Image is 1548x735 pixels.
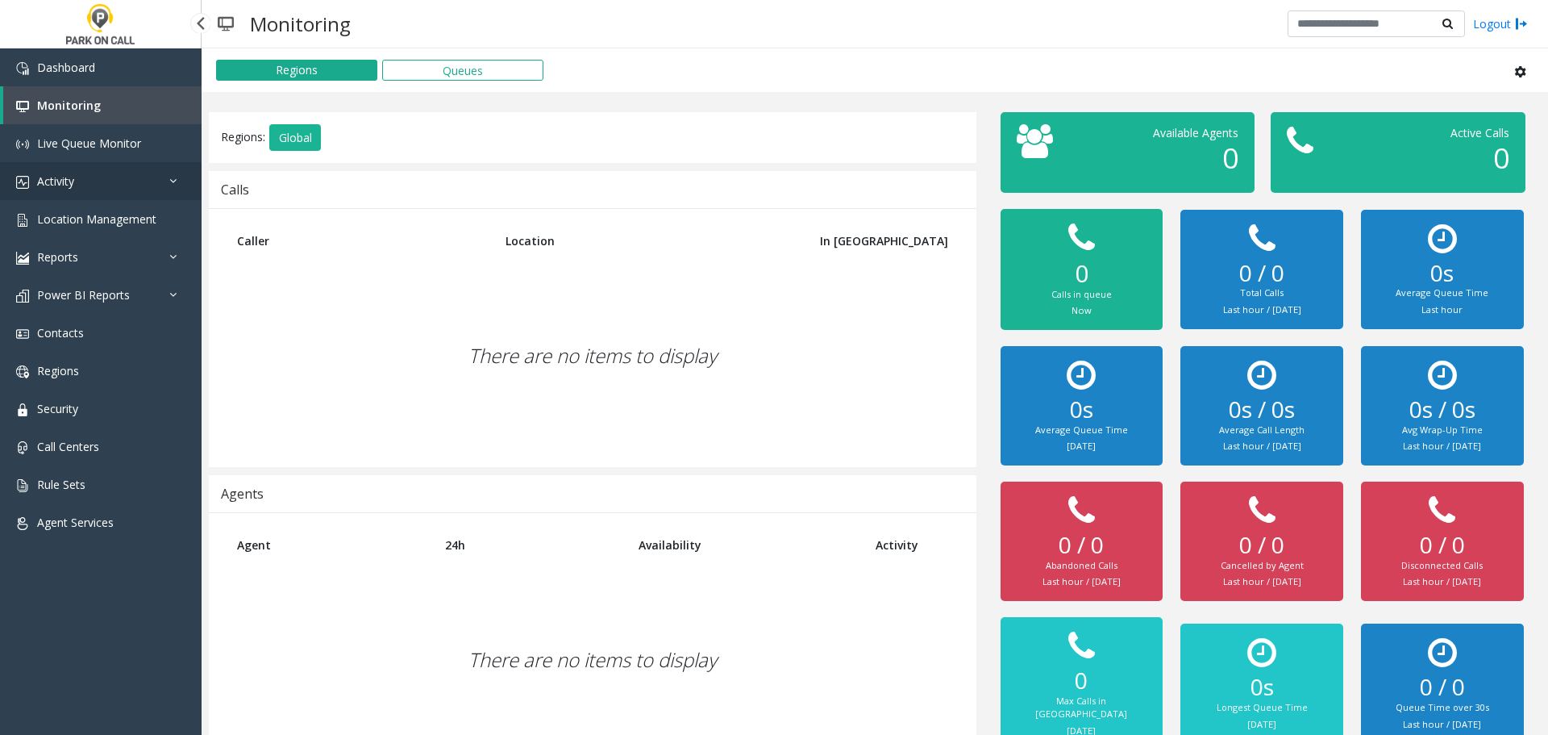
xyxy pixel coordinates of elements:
div: Disconnected Calls [1377,559,1507,573]
h2: 0 [1017,259,1146,288]
span: Live Queue Monitor [37,136,141,151]
small: Last hour / [DATE] [1223,575,1301,587]
img: logout [1515,15,1528,32]
span: Location Management [37,211,156,227]
img: 'icon' [16,479,29,492]
a: Monitoring [3,86,202,124]
small: Last hour / [DATE] [1223,303,1301,315]
span: Regions: [221,128,265,144]
img: 'icon' [16,517,29,530]
h2: 0 / 0 [1196,260,1326,287]
button: Queues [382,60,543,81]
div: Longest Queue Time [1196,701,1326,715]
span: Monitoring [37,98,101,113]
img: 'icon' [16,403,29,416]
h2: 0s / 0s [1377,396,1507,424]
h2: 0s [1017,396,1146,424]
th: Location [493,221,779,261]
div: Abandoned Calls [1017,559,1146,573]
a: Logout [1473,15,1528,32]
button: Regions [216,60,377,81]
th: Availability [626,525,863,565]
div: Average Call Length [1196,424,1326,437]
div: Calls [221,179,249,200]
img: 'icon' [16,176,29,189]
span: Available Agents [1153,125,1238,140]
small: Now [1072,304,1092,316]
img: 'icon' [16,290,29,303]
div: Average Queue Time [1377,286,1507,300]
div: There are no items to display [225,261,960,451]
small: Last hour [1421,303,1463,315]
h2: 0 / 0 [1017,532,1146,559]
span: 0 [1493,139,1509,177]
span: 0 [1222,139,1238,177]
div: Avg Wrap-Up Time [1377,424,1507,437]
span: Contacts [37,325,84,340]
img: 'icon' [16,62,29,75]
img: 'icon' [16,252,29,265]
div: Queue Time over 30s [1377,701,1507,715]
button: Global [269,124,321,152]
h2: 0 / 0 [1377,532,1507,559]
small: [DATE] [1067,440,1096,452]
small: Last hour / [DATE] [1042,575,1121,587]
span: Regions [37,363,79,378]
img: pageIcon [218,4,234,44]
img: 'icon' [16,214,29,227]
span: Security [37,401,78,416]
th: Activity [863,525,960,565]
div: Average Queue Time [1017,424,1146,437]
span: Reports [37,249,78,265]
span: Rule Sets [37,477,85,492]
small: Last hour / [DATE] [1403,575,1481,587]
small: Last hour / [DATE] [1403,718,1481,730]
span: Power BI Reports [37,287,130,303]
span: Dashboard [37,60,95,75]
div: Calls in queue [1017,288,1146,302]
h2: 0 / 0 [1196,532,1326,559]
small: Last hour / [DATE] [1223,440,1301,452]
h2: 0s [1377,260,1507,287]
h2: 0 [1017,667,1146,695]
th: In [GEOGRAPHIC_DATA] [779,221,960,261]
div: Cancelled by Agent [1196,559,1326,573]
th: Caller [225,221,493,261]
h2: 0 / 0 [1377,674,1507,701]
span: Agent Services [37,515,114,530]
img: 'icon' [16,100,29,113]
img: 'icon' [16,138,29,151]
h2: 0s [1196,674,1326,701]
small: Last hour / [DATE] [1403,440,1481,452]
span: Active Calls [1450,125,1509,140]
span: Activity [37,173,74,189]
div: Max Calls in [GEOGRAPHIC_DATA] [1017,695,1146,721]
th: 24h [433,525,627,565]
th: Agent [225,525,433,565]
h2: 0s / 0s [1196,396,1326,424]
div: Agents [221,483,264,504]
img: 'icon' [16,365,29,378]
span: Call Centers [37,439,99,454]
img: 'icon' [16,441,29,454]
img: 'icon' [16,328,29,340]
div: Total Calls [1196,286,1326,300]
small: [DATE] [1247,718,1276,730]
h3: Monitoring [242,4,359,44]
